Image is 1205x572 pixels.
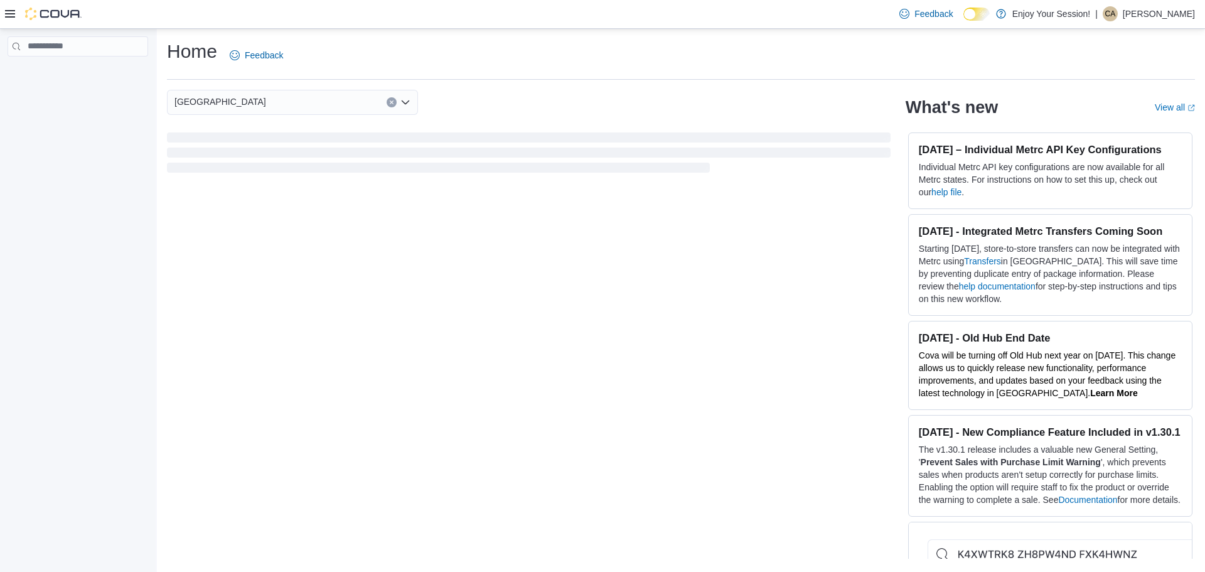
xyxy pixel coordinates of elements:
[906,97,998,117] h2: What's new
[919,242,1182,305] p: Starting [DATE], store-to-store transfers can now be integrated with Metrc using in [GEOGRAPHIC_D...
[914,8,953,20] span: Feedback
[919,443,1182,506] p: The v1.30.1 release includes a valuable new General Setting, ' ', which prevents sales when produ...
[919,426,1182,438] h3: [DATE] - New Compliance Feature Included in v1.30.1
[919,350,1176,398] span: Cova will be turning off Old Hub next year on [DATE]. This change allows us to quickly release ne...
[167,39,217,64] h1: Home
[1123,6,1195,21] p: [PERSON_NAME]
[167,135,891,175] span: Loading
[919,143,1182,156] h3: [DATE] – Individual Metrc API Key Configurations
[1095,6,1098,21] p: |
[387,97,397,107] button: Clear input
[1103,6,1118,21] div: Carrie Anderson
[174,94,266,109] span: [GEOGRAPHIC_DATA]
[1012,6,1091,21] p: Enjoy Your Session!
[1090,388,1137,398] a: Learn More
[1155,102,1195,112] a: View allExternal link
[919,332,1182,344] h3: [DATE] - Old Hub End Date
[245,49,283,62] span: Feedback
[931,187,961,197] a: help file
[1058,495,1117,505] a: Documentation
[959,281,1036,291] a: help documentation
[8,59,148,89] nav: Complex example
[919,225,1182,237] h3: [DATE] - Integrated Metrc Transfers Coming Soon
[921,457,1101,467] strong: Prevent Sales with Purchase Limit Warning
[1187,104,1195,112] svg: External link
[225,43,288,68] a: Feedback
[964,256,1001,266] a: Transfers
[919,161,1182,198] p: Individual Metrc API key configurations are now available for all Metrc states. For instructions ...
[25,8,82,20] img: Cova
[894,1,958,26] a: Feedback
[400,97,410,107] button: Open list of options
[963,8,990,21] input: Dark Mode
[1105,6,1116,21] span: CA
